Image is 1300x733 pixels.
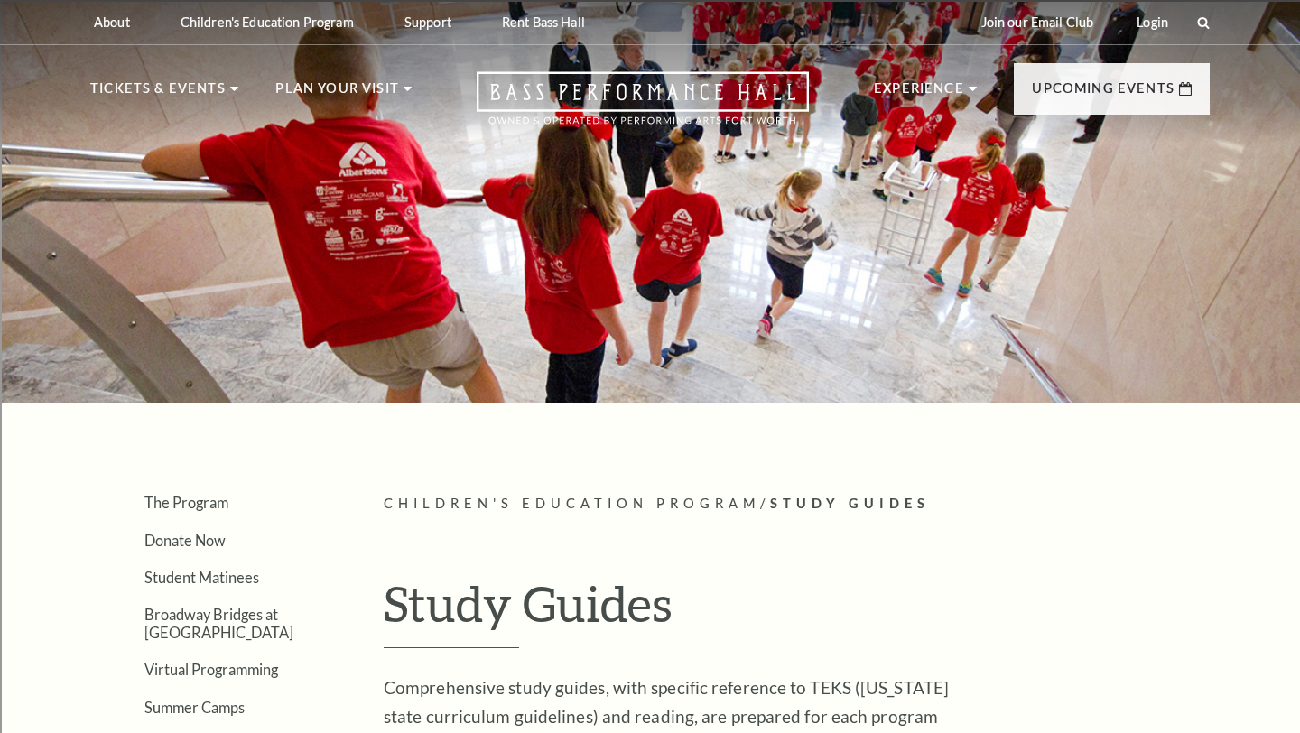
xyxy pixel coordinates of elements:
[874,78,964,110] p: Experience
[90,78,226,110] p: Tickets & Events
[94,14,130,30] p: About
[275,78,399,110] p: Plan Your Visit
[404,14,451,30] p: Support
[502,14,585,30] p: Rent Bass Hall
[1032,78,1175,110] p: Upcoming Events
[181,14,354,30] p: Children's Education Program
